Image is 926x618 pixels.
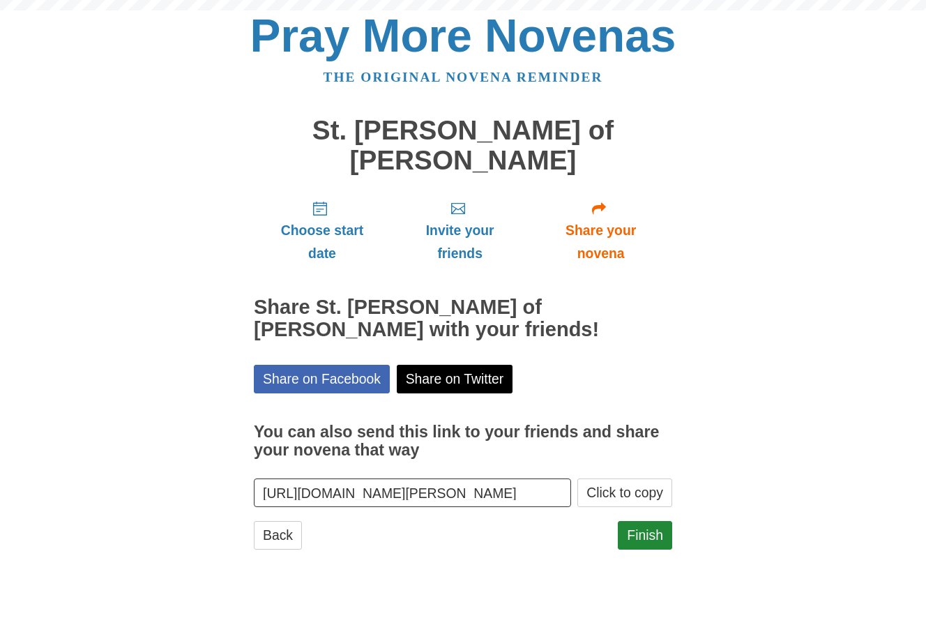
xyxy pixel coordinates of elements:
span: Invite your friends [404,219,515,265]
a: Choose start date [254,189,390,272]
a: Invite your friends [390,189,529,272]
span: Choose start date [268,219,377,265]
a: Share your novena [529,189,672,272]
h1: St. [PERSON_NAME] of [PERSON_NAME] [254,116,672,175]
h2: Share St. [PERSON_NAME] of [PERSON_NAME] with your friends! [254,296,672,341]
a: Finish [618,521,672,550]
h3: You can also send this link to your friends and share your novena that way [254,423,672,459]
a: Pray More Novenas [250,10,676,61]
span: Share your novena [543,219,658,265]
a: Share on Facebook [254,365,390,393]
a: The original novena reminder [324,70,603,84]
a: Back [254,521,302,550]
button: Click to copy [577,478,672,507]
a: Share on Twitter [397,365,513,393]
